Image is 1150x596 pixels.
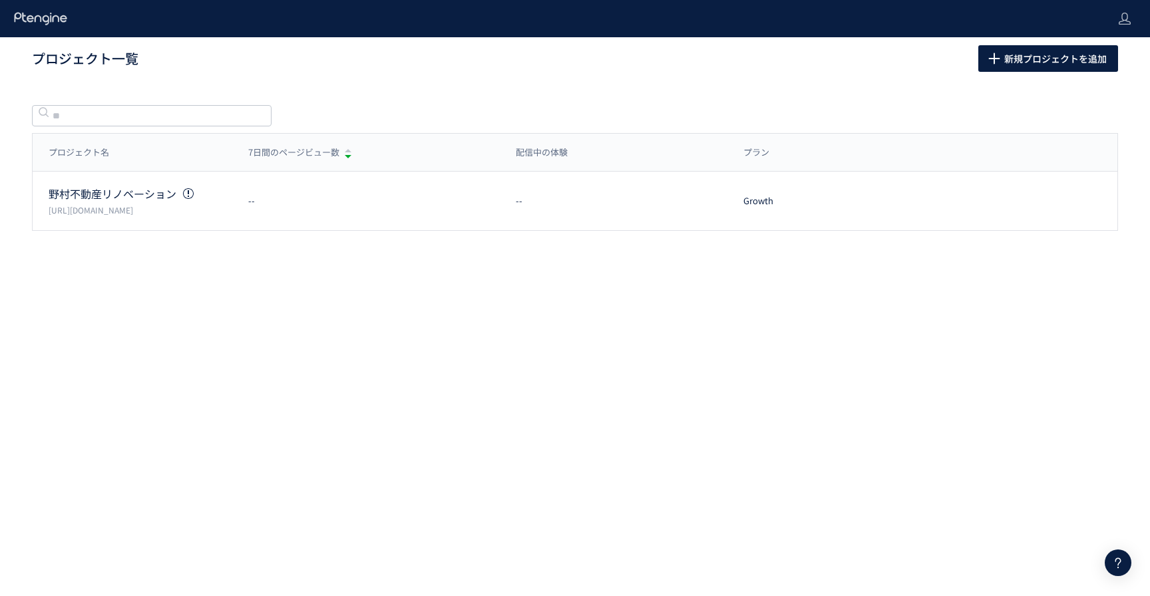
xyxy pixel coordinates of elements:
div: -- [232,195,500,208]
span: プラン [743,146,769,159]
span: プロジェクト名 [49,146,109,159]
span: 新規プロジェクトを追加 [1004,45,1107,72]
p: https://www.nomura-re.co.jp/business/residence/renovation/ [49,204,232,216]
span: 7日間のページビュー数 [248,146,339,159]
div: Growth [727,195,918,208]
h1: プロジェクト一覧 [32,49,949,69]
p: 野村不動産リノベーション [49,186,232,202]
span: 配信中の体験 [516,146,568,159]
div: -- [500,195,728,208]
button: 新規プロジェクトを追加 [978,45,1118,72]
